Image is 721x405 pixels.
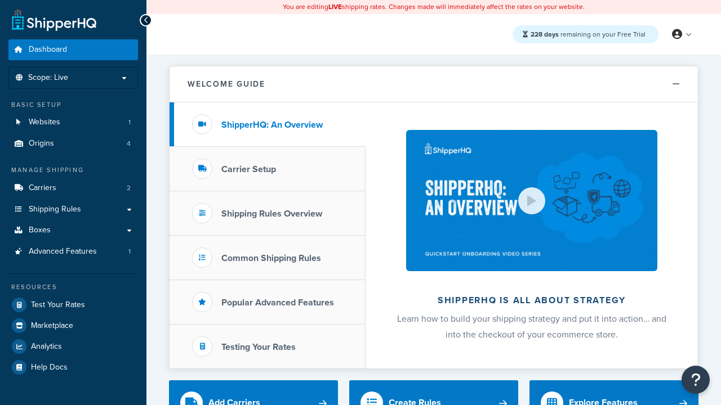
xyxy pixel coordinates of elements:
[8,100,138,110] div: Basic Setup
[31,321,73,331] span: Marketplace
[31,300,85,310] span: Test Your Rates
[29,139,54,148] span: Origins
[8,199,138,220] a: Shipping Rules
[8,241,138,262] li: Advanced Features
[31,363,68,372] span: Help Docs
[397,312,666,341] span: Learn how to build your shipping strategy and put it into action… and into the checkout of your e...
[31,342,62,352] span: Analytics
[28,73,68,83] span: Scope: Live
[221,209,322,219] h3: Shipping Rules Overview
[8,295,138,315] a: Test Your Rates
[8,112,138,133] li: Websites
[188,80,265,88] h2: Welcome Guide
[8,220,138,241] a: Boxes
[8,133,138,154] a: Origins4
[8,133,138,154] li: Origins
[8,39,138,60] a: Dashboard
[395,295,668,305] h2: ShipperHQ is all about strategy
[328,2,342,12] b: LIVE
[29,118,60,127] span: Websites
[127,183,131,193] span: 2
[531,29,646,39] span: remaining on your Free Trial
[8,336,138,357] a: Analytics
[8,178,138,199] li: Carriers
[406,130,657,271] img: ShipperHQ is all about strategy
[8,241,138,262] a: Advanced Features1
[221,298,334,308] h3: Popular Advanced Features
[682,366,710,394] button: Open Resource Center
[29,247,97,256] span: Advanced Features
[128,118,131,127] span: 1
[8,282,138,292] div: Resources
[531,29,559,39] strong: 228 days
[8,112,138,133] a: Websites1
[8,316,138,336] a: Marketplace
[8,357,138,377] a: Help Docs
[29,205,81,214] span: Shipping Rules
[127,139,131,148] span: 4
[29,226,51,235] span: Boxes
[221,253,321,263] h3: Common Shipping Rules
[221,164,276,174] h3: Carrier Setup
[8,178,138,199] a: Carriers2
[221,120,323,130] h3: ShipperHQ: An Overview
[170,66,698,102] button: Welcome Guide
[8,165,138,175] div: Manage Shipping
[29,183,56,193] span: Carriers
[29,45,67,55] span: Dashboard
[128,247,131,256] span: 1
[221,342,296,352] h3: Testing Your Rates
